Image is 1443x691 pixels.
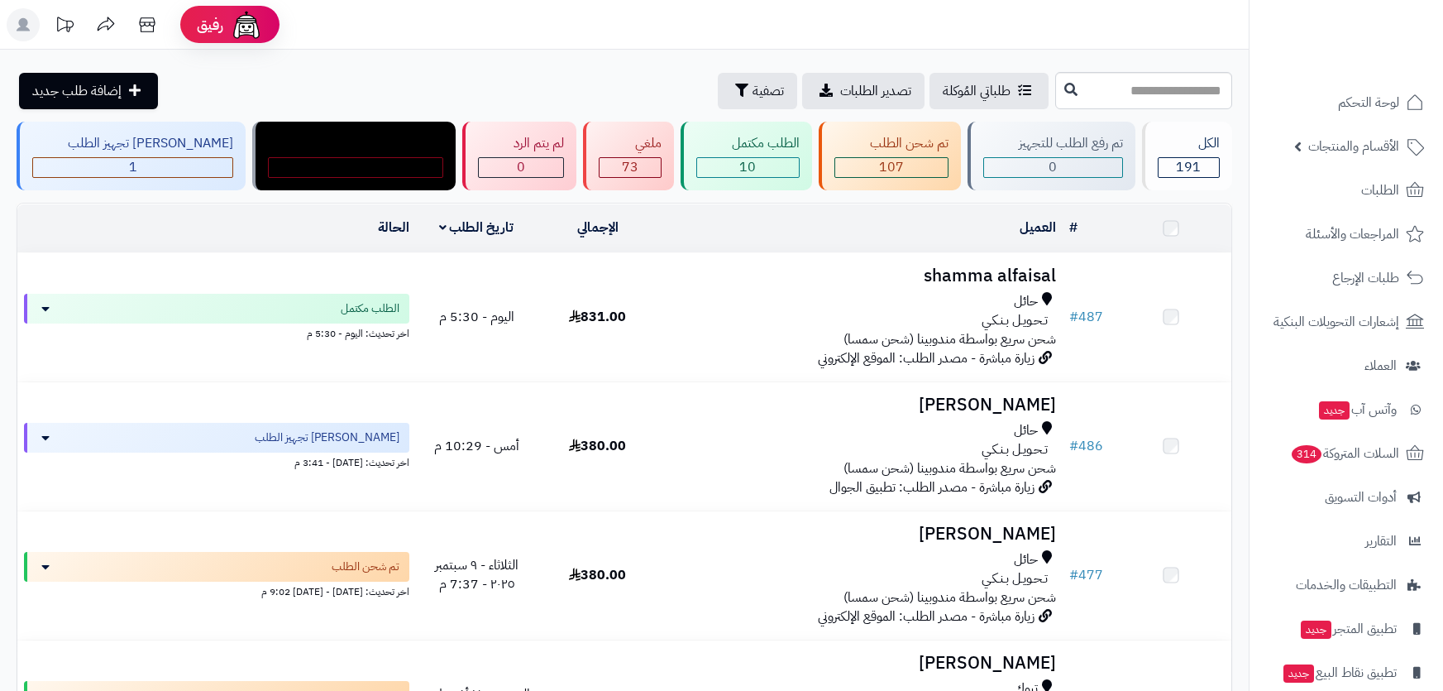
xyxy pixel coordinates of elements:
[24,453,409,470] div: اخر تحديث: [DATE] - 3:41 م
[129,157,137,177] span: 1
[1283,665,1314,683] span: جديد
[1308,135,1399,158] span: الأقسام والمنتجات
[1259,565,1433,605] a: التطبيقات والخدمات
[1317,398,1397,421] span: وآتس آب
[24,324,409,341] div: اخر تحديث: اليوم - 5:30 م
[13,122,249,190] a: [PERSON_NAME] تجهيز الطلب 1
[834,134,948,153] div: تم شحن الطلب
[1296,573,1397,597] span: التطبيقات والخدمات
[1049,157,1057,177] span: 0
[269,158,442,177] div: 0
[44,8,85,46] a: تحديثات المنصة
[1273,310,1399,334] span: إشعارات التحويلات البنكية
[1014,550,1038,569] span: حائل
[1259,83,1433,122] a: لوحة التحكم
[1069,436,1078,456] span: #
[19,73,158,109] a: إضافة طلب جديد
[982,311,1048,330] span: تـحـويـل بـنـكـي
[1365,530,1397,553] span: التقارير
[1069,218,1077,238] a: #
[753,81,784,101] span: تصفية
[435,555,518,594] span: الثلاثاء - ٩ سبتمبر ٢٠٢٥ - 7:37 م
[1259,390,1433,429] a: وآتس آبجديد
[840,81,911,101] span: تصدير الطلبات
[1158,134,1220,153] div: الكل
[739,157,756,177] span: 10
[1259,346,1433,386] a: العملاء
[569,565,626,585] span: 380.00
[829,477,1034,497] span: زيارة مباشرة - مصدر الطلب: تطبيق الجوال
[569,307,626,327] span: 831.00
[622,157,638,177] span: 73
[351,157,360,177] span: 0
[1259,258,1433,298] a: طلبات الإرجاع
[459,122,580,190] a: لم يتم الرد 0
[843,458,1056,478] span: شحن سريع بواسطة مندوبينا (شحن سمسا)
[439,218,514,238] a: تاريخ الطلب
[1319,401,1350,420] span: جديد
[1069,307,1078,327] span: #
[1259,477,1433,517] a: أدوات التسويق
[1301,621,1331,639] span: جديد
[665,396,1056,415] h3: [PERSON_NAME]
[32,134,233,153] div: [PERSON_NAME] تجهيز الطلب
[1069,436,1103,456] a: #486
[818,607,1034,626] span: زيارة مباشرة - مصدر الطلب: الموقع الإلكتروني
[599,134,661,153] div: ملغي
[929,73,1049,109] a: طلباتي المُوكلة
[1325,486,1397,509] span: أدوات التسويق
[33,158,232,177] div: 1
[1292,445,1321,463] span: 314
[1014,421,1038,440] span: حائل
[600,158,660,177] div: 73
[1361,179,1399,202] span: الطلبات
[577,218,619,238] a: الإجمالي
[1259,521,1433,561] a: التقارير
[665,525,1056,544] h3: [PERSON_NAME]
[1259,609,1433,649] a: تطبيق المتجرجديد
[197,15,223,35] span: رفيق
[665,266,1056,286] h3: shamma alfaisal
[984,158,1122,177] div: 0
[32,81,122,101] span: إضافة طلب جديد
[943,81,1011,101] span: طلباتي المُوكلة
[982,569,1048,588] span: تـحـويـل بـنـكـي
[434,436,519,456] span: أمس - 10:29 م
[569,436,626,456] span: 380.00
[1014,292,1038,311] span: حائل
[1069,565,1103,585] a: #477
[1338,91,1399,114] span: لوحة التحكم
[479,158,563,177] div: 0
[835,158,948,177] div: 107
[665,654,1056,673] h3: [PERSON_NAME]
[478,134,564,153] div: لم يتم الرد
[1331,12,1427,47] img: logo-2.png
[332,559,399,575] span: تم شحن الطلب
[982,440,1048,459] span: تـحـويـل بـنـكـي
[580,122,676,190] a: ملغي 73
[439,307,514,327] span: اليوم - 5:30 م
[1259,214,1433,254] a: المراجعات والأسئلة
[1299,617,1397,641] span: تطبيق المتجر
[1332,266,1399,290] span: طلبات الإرجاع
[802,73,925,109] a: تصدير الطلبات
[517,157,525,177] span: 0
[268,134,443,153] div: مندوب توصيل داخل الرياض
[983,134,1123,153] div: تم رفع الطلب للتجهيز
[1259,170,1433,210] a: الطلبات
[964,122,1139,190] a: تم رفع الطلب للتجهيز 0
[255,429,399,446] span: [PERSON_NAME] تجهيز الطلب
[1069,307,1103,327] a: #487
[1290,442,1399,465] span: السلات المتروكة
[24,582,409,599] div: اخر تحديث: [DATE] - [DATE] 9:02 م
[696,134,800,153] div: الطلب مكتمل
[378,218,409,238] a: الحالة
[341,300,399,317] span: الطلب مكتمل
[697,158,799,177] div: 10
[815,122,964,190] a: تم شحن الطلب 107
[1306,223,1399,246] span: المراجعات والأسئلة
[249,122,459,190] a: مندوب توصيل داخل الرياض 0
[879,157,904,177] span: 107
[677,122,815,190] a: الطلب مكتمل 10
[1020,218,1056,238] a: العميل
